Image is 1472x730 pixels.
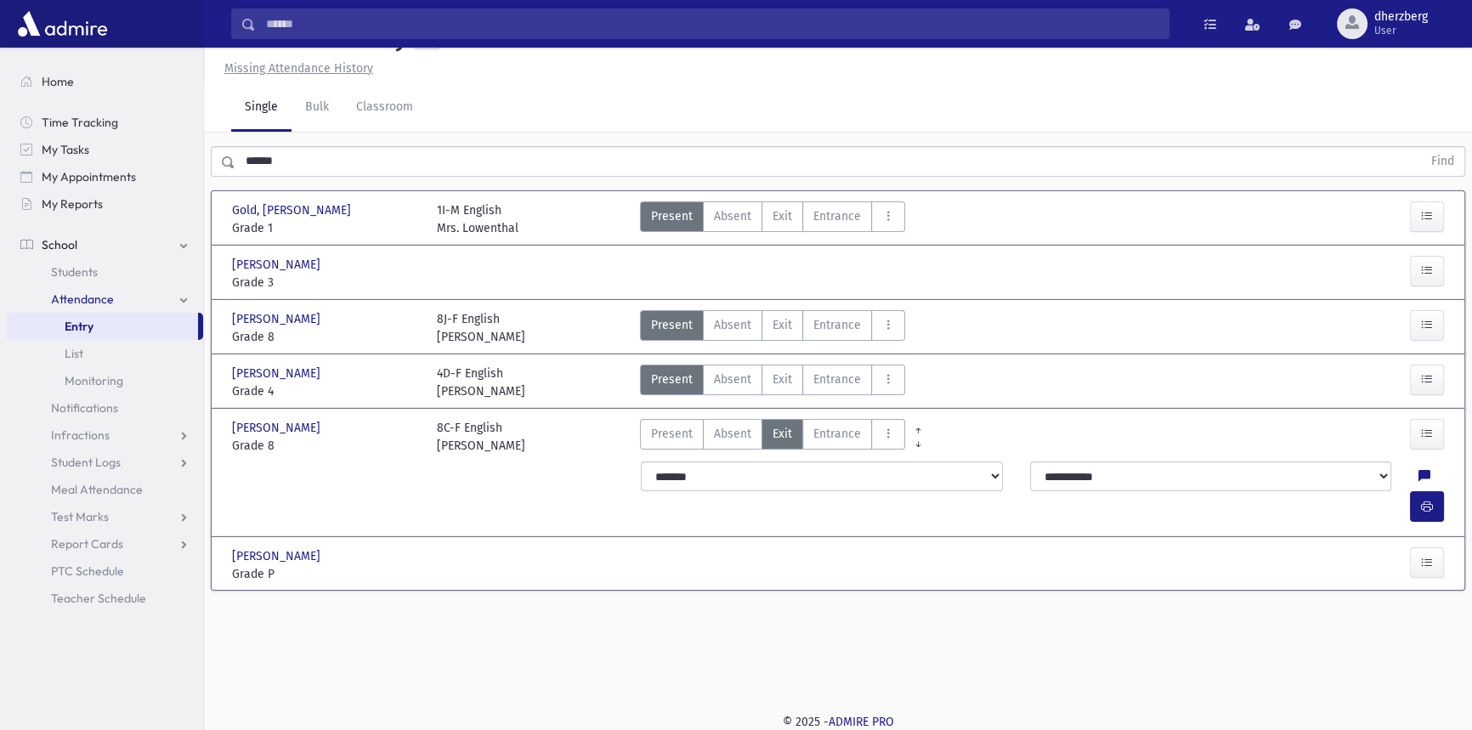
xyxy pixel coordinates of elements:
[7,503,203,530] a: Test Marks
[7,476,203,503] a: Meal Attendance
[42,74,74,89] span: Home
[7,231,203,258] a: School
[773,207,792,225] span: Exit
[7,258,203,286] a: Students
[231,84,292,132] a: Single
[813,316,861,334] span: Entrance
[773,316,792,334] span: Exit
[714,207,751,225] span: Absent
[42,196,103,212] span: My Reports
[7,394,203,422] a: Notifications
[651,316,693,334] span: Present
[51,536,123,552] span: Report Cards
[232,547,324,565] span: [PERSON_NAME]
[42,169,136,184] span: My Appointments
[7,367,203,394] a: Monitoring
[65,346,83,361] span: List
[232,419,324,437] span: [PERSON_NAME]
[7,585,203,612] a: Teacher Schedule
[1421,147,1464,176] button: Find
[640,365,905,400] div: AttTypes
[51,264,98,280] span: Students
[7,340,203,367] a: List
[7,163,203,190] a: My Appointments
[232,310,324,328] span: [PERSON_NAME]
[1374,10,1428,24] span: dherzberg
[232,256,324,274] span: [PERSON_NAME]
[51,509,109,524] span: Test Marks
[7,530,203,557] a: Report Cards
[51,291,114,307] span: Attendance
[232,219,420,237] span: Grade 1
[813,371,861,388] span: Entrance
[7,449,203,476] a: Student Logs
[232,328,420,346] span: Grade 8
[343,84,427,132] a: Classroom
[640,310,905,346] div: AttTypes
[7,313,198,340] a: Entry
[651,425,693,443] span: Present
[7,109,203,136] a: Time Tracking
[232,382,420,400] span: Grade 4
[42,142,89,157] span: My Tasks
[14,7,111,41] img: AdmirePro
[232,365,324,382] span: [PERSON_NAME]
[714,371,751,388] span: Absent
[7,68,203,95] a: Home
[437,419,525,455] div: 8C-F English [PERSON_NAME]
[51,455,121,470] span: Student Logs
[1374,24,1428,37] span: User
[51,400,118,416] span: Notifications
[232,437,420,455] span: Grade 8
[232,274,420,291] span: Grade 3
[640,201,905,237] div: AttTypes
[51,563,124,579] span: PTC Schedule
[256,8,1169,39] input: Search
[51,482,143,497] span: Meal Attendance
[714,316,751,334] span: Absent
[7,190,203,218] a: My Reports
[65,319,93,334] span: Entry
[51,591,146,606] span: Teacher Schedule
[437,310,525,346] div: 8J-F English [PERSON_NAME]
[7,557,203,585] a: PTC Schedule
[714,425,751,443] span: Absent
[651,371,693,388] span: Present
[224,61,373,76] u: Missing Attendance History
[437,201,518,237] div: 1I-M English Mrs. Lowenthal
[7,136,203,163] a: My Tasks
[232,201,354,219] span: Gold, [PERSON_NAME]
[437,365,525,400] div: 4D-F English [PERSON_NAME]
[813,425,861,443] span: Entrance
[640,419,905,455] div: AttTypes
[51,427,110,443] span: Infractions
[813,207,861,225] span: Entrance
[7,286,203,313] a: Attendance
[7,422,203,449] a: Infractions
[232,565,420,583] span: Grade P
[651,207,693,225] span: Present
[42,115,118,130] span: Time Tracking
[65,373,123,388] span: Monitoring
[773,425,792,443] span: Exit
[773,371,792,388] span: Exit
[218,61,373,76] a: Missing Attendance History
[292,84,343,132] a: Bulk
[42,237,77,252] span: School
